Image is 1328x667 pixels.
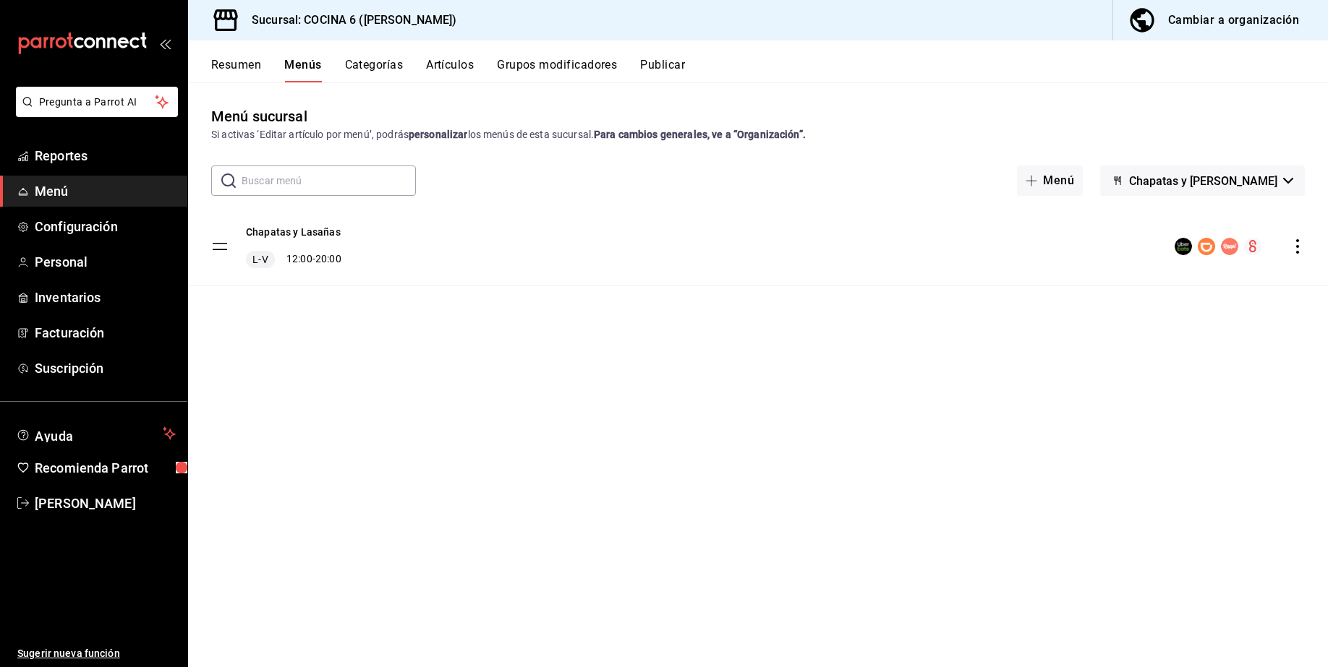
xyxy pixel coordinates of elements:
button: Grupos modificadores [497,58,617,82]
span: Chapatas y [PERSON_NAME] [1129,174,1277,188]
span: L-V [250,252,271,267]
span: Reportes [35,146,176,165]
div: Cambiar a organización [1168,10,1299,30]
div: Si activas ‘Editar artículo por menú’, podrás los menús de esta sucursal. [211,127,1305,142]
button: Categorías [345,58,404,82]
table: menu-maker-table [188,207,1328,286]
button: open_drawer_menu [159,38,171,49]
button: actions [1290,239,1305,254]
button: Menú [1017,165,1083,196]
span: Configuración [35,217,176,236]
span: Pregunta a Parrot AI [39,95,156,110]
button: drag [211,238,229,255]
input: Buscar menú [242,166,416,195]
span: Recomienda Parrot [35,458,176,478]
span: Suscripción [35,358,176,378]
span: Inventarios [35,288,176,307]
div: Menú sucursal [211,106,307,127]
span: Facturación [35,323,176,343]
span: [PERSON_NAME] [35,494,176,513]
button: Menús [284,58,321,82]
div: navigation tabs [211,58,1328,82]
strong: Para cambios generales, ve a “Organización”. [594,129,806,140]
button: Pregunta a Parrot AI [16,87,178,117]
button: Chapatas y [PERSON_NAME] [1100,165,1305,196]
span: Ayuda [35,425,157,442]
strong: personalizar [409,129,468,140]
span: Personal [35,252,176,272]
h3: Sucursal: COCINA 6 ([PERSON_NAME]) [240,12,456,29]
button: Artículos [426,58,474,82]
span: Sugerir nueva función [17,646,176,661]
button: Chapatas y Lasañas [246,225,341,239]
span: Menú [35,181,176,201]
button: Resumen [211,58,261,82]
button: Publicar [640,58,685,82]
div: 12:00 - 20:00 [246,251,341,268]
a: Pregunta a Parrot AI [10,105,178,120]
